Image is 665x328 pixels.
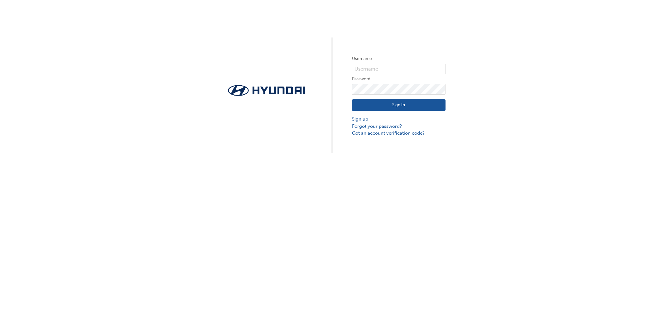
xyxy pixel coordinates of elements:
input: Username [352,64,446,74]
a: Got an account verification code? [352,130,446,137]
a: Sign up [352,116,446,123]
label: Password [352,75,446,83]
a: Forgot your password? [352,123,446,130]
img: Trak [220,83,313,98]
button: Sign In [352,99,446,111]
label: Username [352,55,446,62]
